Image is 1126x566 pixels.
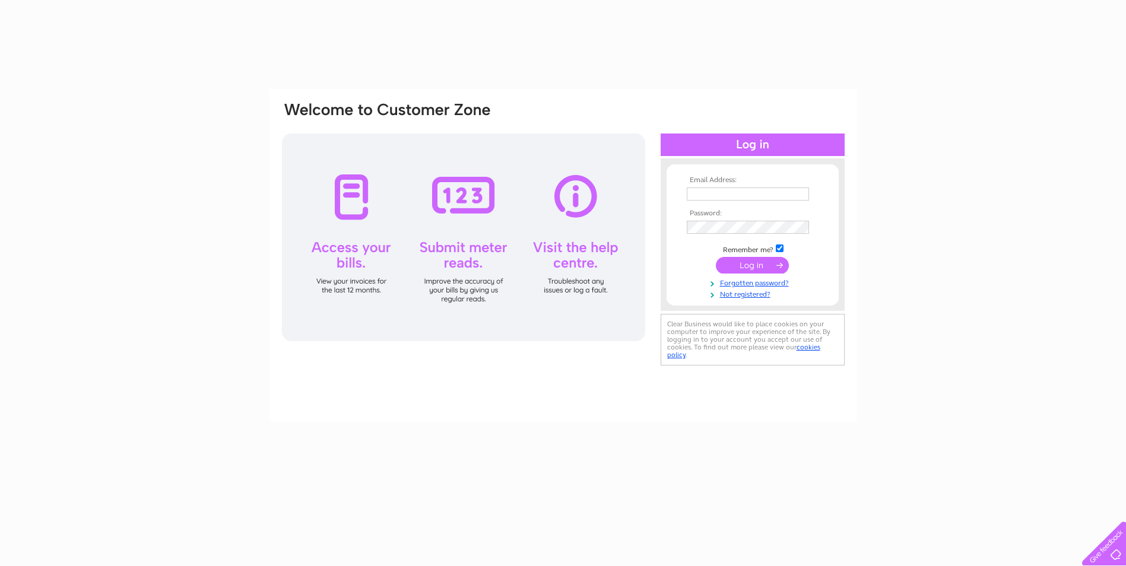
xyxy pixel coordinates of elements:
[661,314,845,365] div: Clear Business would like to place cookies on your computer to improve your experience of the sit...
[716,257,789,274] input: Submit
[687,276,821,288] a: Forgotten password?
[684,243,821,255] td: Remember me?
[687,288,821,299] a: Not registered?
[667,343,820,359] a: cookies policy
[684,209,821,218] th: Password:
[684,176,821,185] th: Email Address:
